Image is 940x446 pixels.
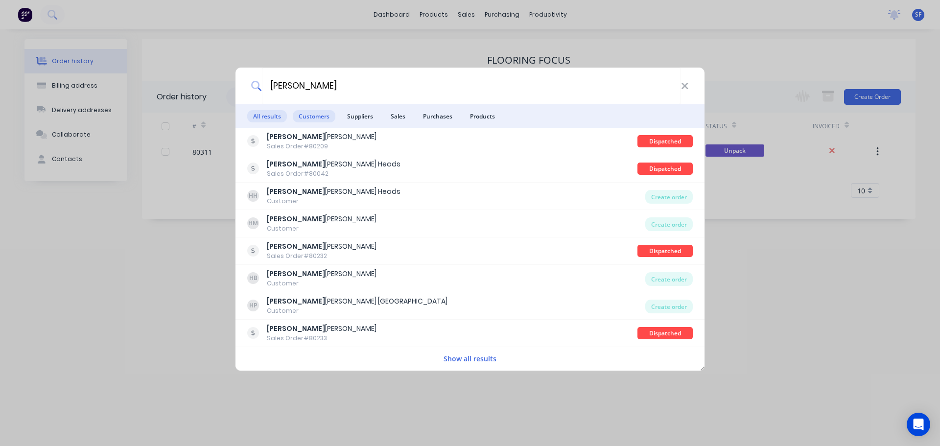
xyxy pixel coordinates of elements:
[293,110,335,122] span: Customers
[907,413,930,436] div: Open Intercom Messenger
[267,296,447,306] div: [PERSON_NAME] [GEOGRAPHIC_DATA]
[637,135,693,147] div: Dispatched
[645,300,693,313] div: Create order
[247,272,259,284] div: HB
[267,241,376,252] div: [PERSON_NAME]
[637,327,693,339] div: Dispatched
[267,296,325,306] b: [PERSON_NAME]
[267,214,376,224] div: [PERSON_NAME]
[267,269,325,279] b: [PERSON_NAME]
[645,190,693,204] div: Create order
[267,132,376,142] div: [PERSON_NAME]
[267,252,376,260] div: Sales Order #80232
[267,324,376,334] div: [PERSON_NAME]
[267,187,325,196] b: [PERSON_NAME]
[417,110,458,122] span: Purchases
[262,68,681,104] input: Start typing a customer or supplier name to create a new order...
[267,324,325,333] b: [PERSON_NAME]
[341,110,379,122] span: Suppliers
[267,159,325,169] b: [PERSON_NAME]
[267,159,400,169] div: [PERSON_NAME] Heads
[267,306,447,315] div: Customer
[441,353,499,364] button: Show all results
[267,214,325,224] b: [PERSON_NAME]
[267,241,325,251] b: [PERSON_NAME]
[267,132,325,141] b: [PERSON_NAME]
[645,272,693,286] div: Create order
[267,224,376,233] div: Customer
[247,300,259,311] div: HP
[637,245,693,257] div: Dispatched
[645,217,693,231] div: Create order
[267,269,376,279] div: [PERSON_NAME]
[267,279,376,288] div: Customer
[385,110,411,122] span: Sales
[267,197,400,206] div: Customer
[267,334,376,343] div: Sales Order #80233
[267,187,400,197] div: [PERSON_NAME] Heads
[267,142,376,151] div: Sales Order #80209
[247,110,287,122] span: All results
[464,110,501,122] span: Products
[247,190,259,202] div: HH
[267,169,400,178] div: Sales Order #80042
[637,163,693,175] div: Dispatched
[247,217,259,229] div: HM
